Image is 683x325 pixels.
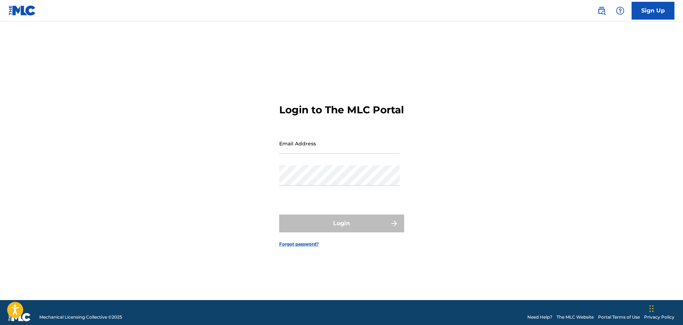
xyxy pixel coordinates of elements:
a: Forgot password? [279,241,319,247]
a: Sign Up [632,2,674,20]
iframe: Chat Widget [647,291,683,325]
a: The MLC Website [557,314,594,320]
a: Privacy Policy [644,314,674,320]
img: help [616,6,624,15]
img: search [597,6,606,15]
img: logo [9,313,31,321]
a: Need Help? [527,314,552,320]
div: Widget de chat [647,291,683,325]
a: Public Search [594,4,609,18]
a: Portal Terms of Use [598,314,640,320]
div: Arrastrar [649,298,654,319]
img: MLC Logo [9,5,36,16]
div: Help [613,4,627,18]
span: Mechanical Licensing Collective © 2025 [39,314,122,320]
h3: Login to The MLC Portal [279,104,404,116]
